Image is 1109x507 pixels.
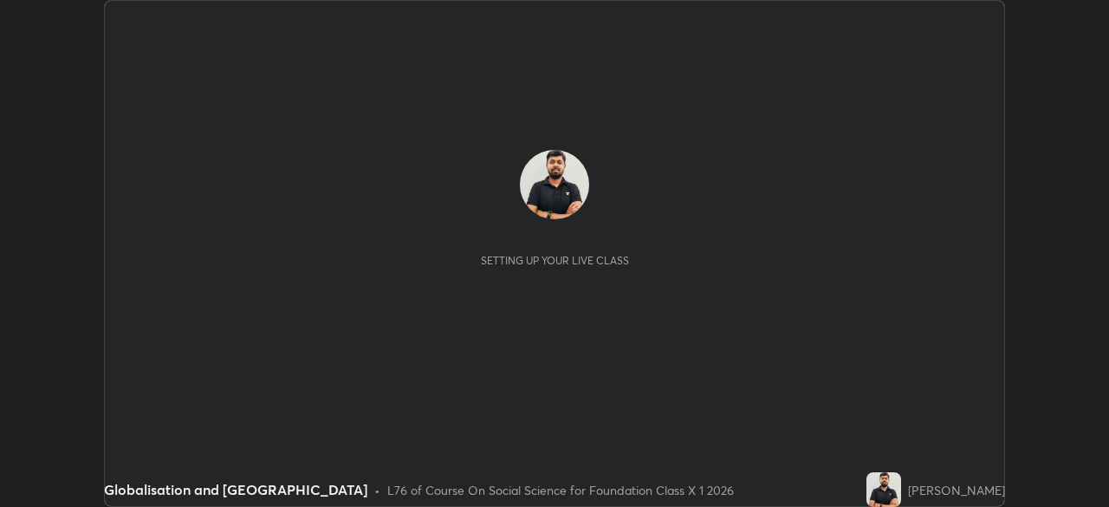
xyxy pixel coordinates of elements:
img: d067406386e24f9f9cc5758b04e7cc0a.jpg [866,472,901,507]
div: Globalisation and [GEOGRAPHIC_DATA] [104,479,367,500]
div: L76 of Course On Social Science for Foundation Class X 1 2026 [387,481,734,499]
div: [PERSON_NAME] [908,481,1005,499]
div: • [374,481,380,499]
div: Setting up your live class [481,254,629,267]
img: d067406386e24f9f9cc5758b04e7cc0a.jpg [520,150,589,219]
